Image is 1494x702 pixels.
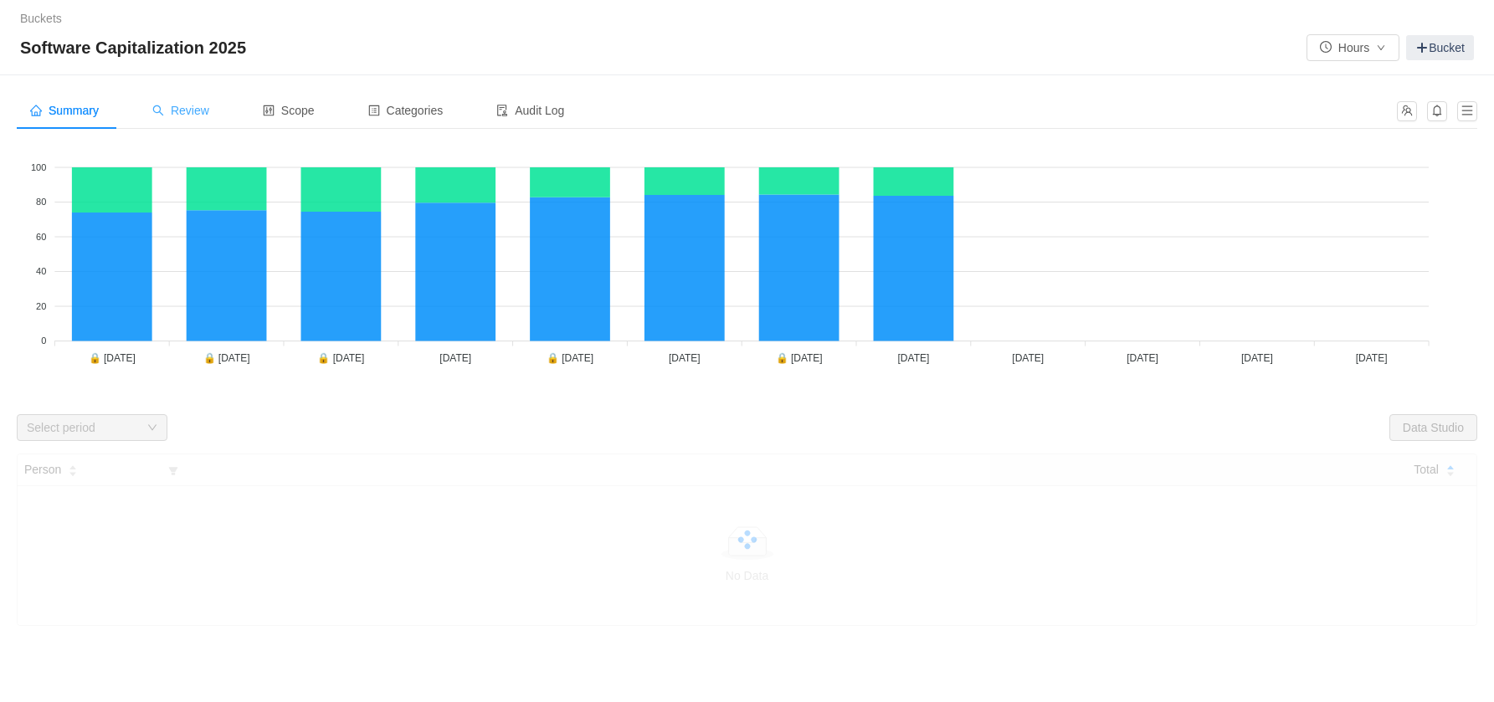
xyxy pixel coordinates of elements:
a: Buckets [20,12,62,25]
tspan: 20 [36,301,46,311]
button: icon: bell [1427,101,1447,121]
span: Scope [263,104,315,117]
tspan: [DATE] [439,352,471,364]
span: Software Capitalization 2025 [20,34,256,61]
tspan: [DATE] [1356,352,1388,364]
i: icon: profile [368,105,380,116]
tspan: 🔒 [DATE] [203,351,250,364]
tspan: 🔒 [DATE] [89,351,136,364]
button: icon: team [1397,101,1417,121]
button: icon: menu [1457,101,1477,121]
button: icon: clock-circleHoursicon: down [1307,34,1399,61]
tspan: 100 [31,162,46,172]
tspan: [DATE] [669,352,701,364]
tspan: [DATE] [1012,352,1044,364]
tspan: 🔒 [DATE] [317,351,364,364]
tspan: 0 [41,336,46,346]
tspan: [DATE] [1241,352,1273,364]
i: icon: control [263,105,275,116]
div: Select period [27,419,139,436]
a: Bucket [1406,35,1474,60]
tspan: [DATE] [1127,352,1158,364]
span: Summary [30,104,99,117]
i: icon: search [152,105,164,116]
tspan: 40 [36,266,46,276]
span: Categories [368,104,444,117]
tspan: 80 [36,197,46,207]
span: Audit Log [496,104,564,117]
i: icon: audit [496,105,508,116]
tspan: 60 [36,232,46,242]
i: icon: home [30,105,42,116]
i: icon: down [147,423,157,434]
span: Review [152,104,209,117]
tspan: 🔒 [DATE] [776,351,823,364]
tspan: 🔒 [DATE] [547,351,593,364]
tspan: [DATE] [898,352,930,364]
